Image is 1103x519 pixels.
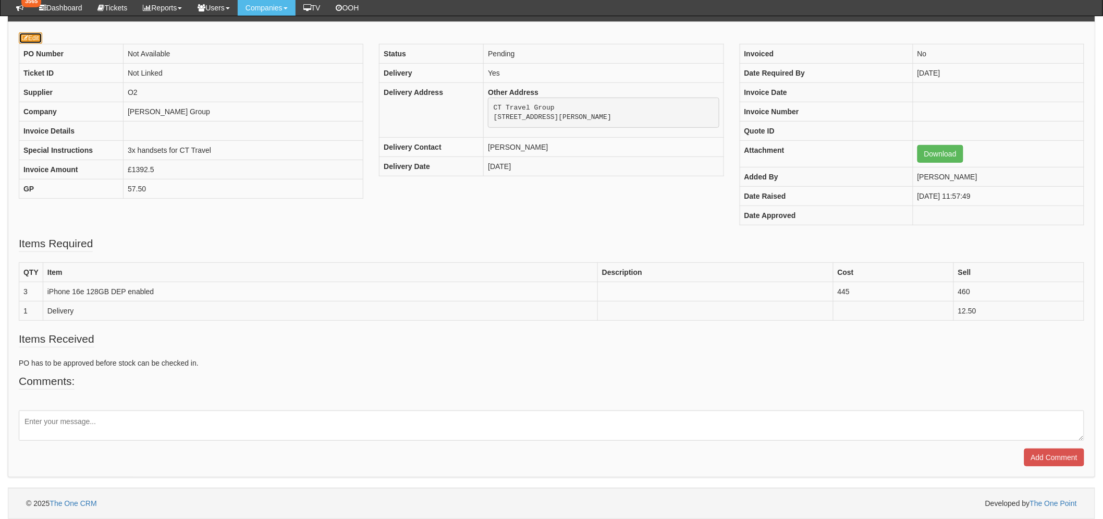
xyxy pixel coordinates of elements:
[953,301,1084,321] td: 12.50
[488,88,538,96] b: Other Address
[19,44,124,64] th: PO Number
[19,301,43,321] td: 1
[19,160,124,179] th: Invoice Amount
[740,206,913,225] th: Date Approved
[19,236,93,252] legend: Items Required
[379,44,484,64] th: Status
[379,83,484,138] th: Delivery Address
[953,282,1084,301] td: 460
[484,138,724,157] td: [PERSON_NAME]
[913,167,1084,187] td: [PERSON_NAME]
[124,102,363,122] td: [PERSON_NAME] Group
[19,83,124,102] th: Supplier
[19,141,124,160] th: Special Instructions
[913,187,1084,206] td: [DATE] 11:57:49
[484,64,724,83] td: Yes
[833,282,953,301] td: 445
[484,157,724,176] td: [DATE]
[740,64,913,83] th: Date Required By
[124,179,363,199] td: 57.50
[43,282,597,301] td: iPhone 16e 128GB DEP enabled
[19,64,124,83] th: Ticket ID
[740,122,913,141] th: Quote ID
[124,141,363,160] td: 3x handsets for CT Travel
[488,98,719,128] pre: CT Travel Group [STREET_ADDRESS][PERSON_NAME]
[19,331,94,347] legend: Items Received
[833,263,953,282] th: Cost
[124,83,363,102] td: O2
[917,145,963,163] a: Download
[597,263,833,282] th: Description
[43,263,597,282] th: Item
[379,157,484,176] th: Delivery Date
[19,32,42,44] a: Edit
[1024,449,1084,466] input: Add Comment
[740,83,913,102] th: Invoice Date
[1030,499,1077,508] a: The One Point
[19,358,1084,368] p: PO has to be approved before stock can be checked in.
[913,64,1084,83] td: [DATE]
[379,138,484,157] th: Delivery Contact
[740,187,913,206] th: Date Raised
[985,498,1077,509] span: Developed by
[484,44,724,64] td: Pending
[124,64,363,83] td: Not Linked
[19,373,75,390] legend: Comments:
[50,499,96,508] a: The One CRM
[26,499,97,508] span: © 2025
[740,102,913,122] th: Invoice Number
[124,160,363,179] td: £1392.5
[124,44,363,64] td: Not Available
[740,141,913,167] th: Attachment
[19,263,43,282] th: QTY
[740,167,913,187] th: Added By
[19,102,124,122] th: Company
[953,263,1084,282] th: Sell
[19,179,124,199] th: GP
[740,44,913,64] th: Invoiced
[19,282,43,301] td: 3
[379,64,484,83] th: Delivery
[19,122,124,141] th: Invoice Details
[913,44,1084,64] td: No
[43,301,597,321] td: Delivery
